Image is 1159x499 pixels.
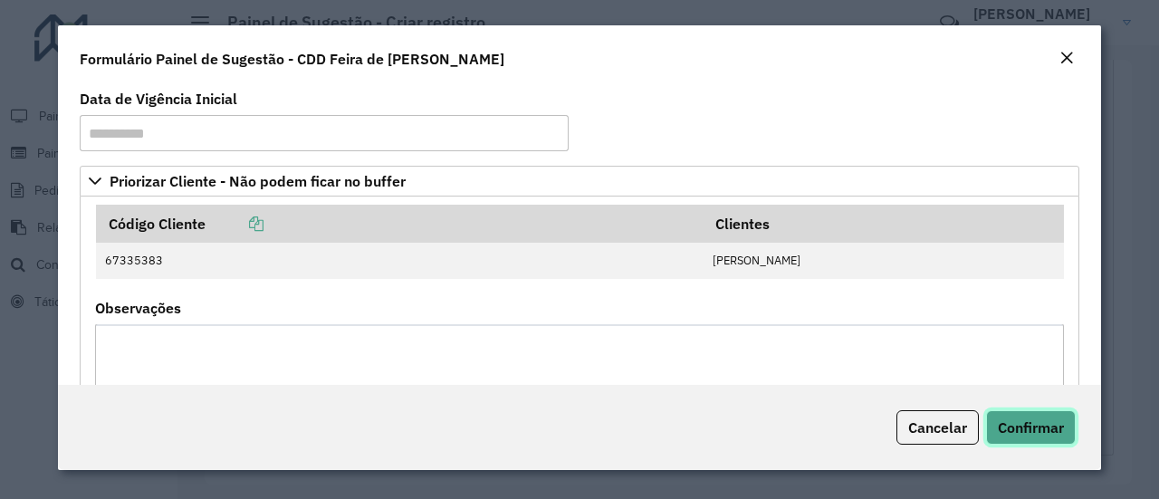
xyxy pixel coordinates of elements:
label: Observações [95,297,181,319]
span: Cancelar [908,418,967,437]
td: 67335383 [96,243,704,279]
h4: Formulário Painel de Sugestão - CDD Feira de [PERSON_NAME] [80,48,504,70]
td: [PERSON_NAME] [703,243,1063,279]
em: Fechar [1059,51,1074,65]
th: Clientes [703,205,1063,243]
a: Priorizar Cliente - Não podem ficar no buffer [80,166,1079,197]
button: Confirmar [986,410,1076,445]
a: Copiar [206,215,263,233]
button: Close [1054,47,1079,71]
span: Priorizar Cliente - Não podem ficar no buffer [110,174,406,188]
label: Data de Vigência Inicial [80,88,237,110]
span: Confirmar [998,418,1064,437]
th: Código Cliente [96,205,704,243]
button: Cancelar [896,410,979,445]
